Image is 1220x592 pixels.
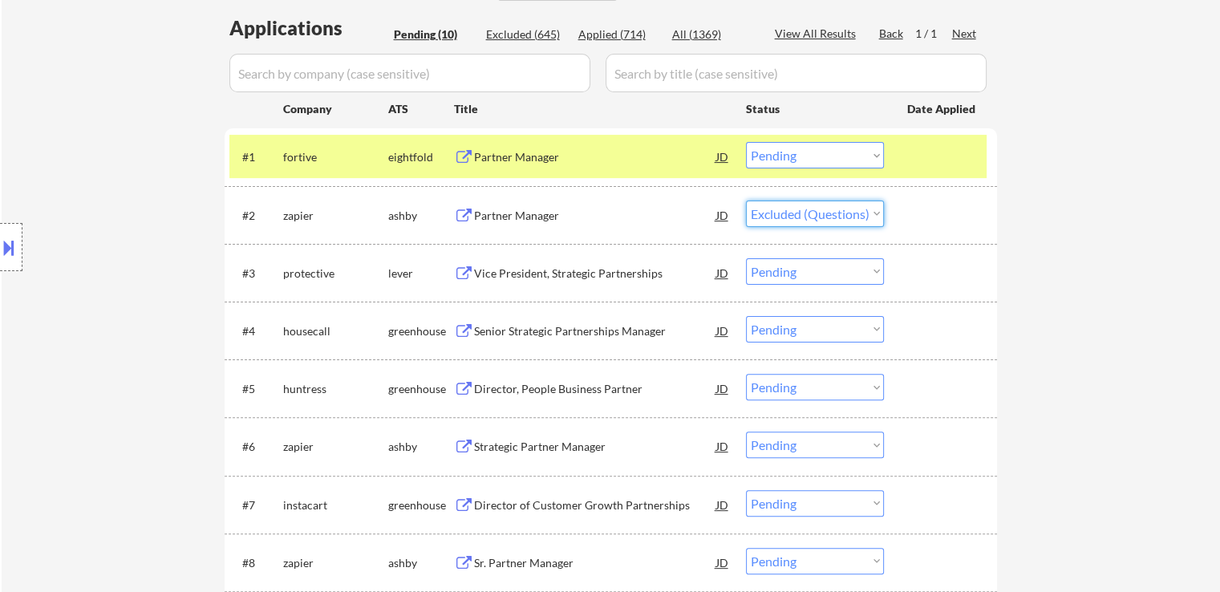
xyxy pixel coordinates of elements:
[474,497,716,513] div: Director of Customer Growth Partnerships
[283,266,388,282] div: protective
[672,26,752,43] div: All (1369)
[486,26,566,43] div: Excluded (645)
[578,26,659,43] div: Applied (714)
[715,258,731,287] div: JD
[715,432,731,460] div: JD
[388,266,454,282] div: lever
[283,101,388,117] div: Company
[907,101,978,117] div: Date Applied
[715,316,731,345] div: JD
[388,555,454,571] div: ashby
[474,266,716,282] div: Vice President, Strategic Partnerships
[388,149,454,165] div: eightfold
[474,208,716,224] div: Partner Manager
[283,208,388,224] div: zapier
[388,208,454,224] div: ashby
[474,555,716,571] div: Sr. Partner Manager
[715,374,731,403] div: JD
[283,323,388,339] div: housecall
[242,439,270,455] div: #6
[388,381,454,397] div: greenhouse
[775,26,861,42] div: View All Results
[242,555,270,571] div: #8
[388,101,454,117] div: ATS
[283,497,388,513] div: instacart
[879,26,905,42] div: Back
[388,497,454,513] div: greenhouse
[915,26,952,42] div: 1 / 1
[715,490,731,519] div: JD
[388,439,454,455] div: ashby
[283,381,388,397] div: huntress
[474,381,716,397] div: Director, People Business Partner
[242,497,270,513] div: #7
[283,149,388,165] div: fortive
[715,548,731,577] div: JD
[229,54,590,92] input: Search by company (case sensitive)
[952,26,978,42] div: Next
[715,201,731,229] div: JD
[474,439,716,455] div: Strategic Partner Manager
[283,555,388,571] div: zapier
[283,439,388,455] div: zapier
[474,149,716,165] div: Partner Manager
[606,54,987,92] input: Search by title (case sensitive)
[454,101,731,117] div: Title
[388,323,454,339] div: greenhouse
[746,94,884,123] div: Status
[394,26,474,43] div: Pending (10)
[229,18,388,38] div: Applications
[715,142,731,171] div: JD
[474,323,716,339] div: Senior Strategic Partnerships Manager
